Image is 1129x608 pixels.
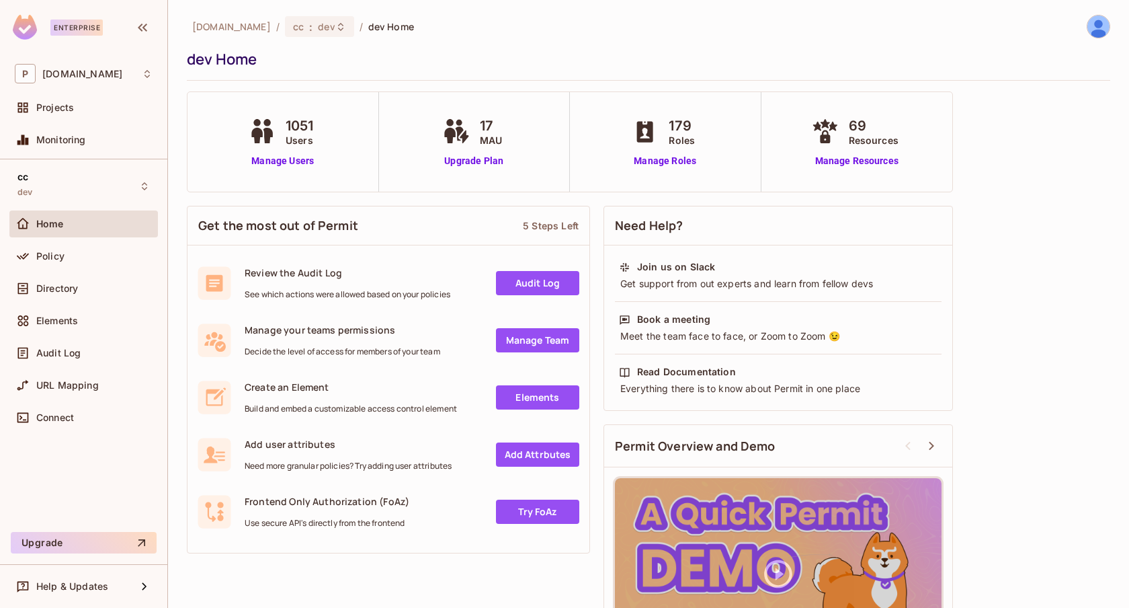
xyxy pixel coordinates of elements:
[245,346,440,357] span: Decide the level of access for members of your team
[615,438,776,455] span: Permit Overview and Demo
[308,22,313,32] span: :
[293,20,304,33] span: cc
[496,443,579,467] a: Add Attrbutes
[1087,15,1110,38] img: Luis Albarenga
[480,133,502,147] span: MAU
[50,20,103,36] div: Enterprise
[669,116,695,136] span: 179
[637,313,710,326] div: Book a meeting
[619,330,937,343] div: Meet the team face to face, or Zoom to Zoom 😉
[286,133,314,147] span: Users
[17,172,28,182] span: cc
[808,154,905,168] a: Manage Resources
[198,217,358,234] span: Get the most out of Permit
[245,438,452,451] span: Add user attributes
[619,277,937,291] div: Get support from out experts and learn from fellow devs
[36,251,65,262] span: Policy
[849,133,898,147] span: Resources
[368,20,414,33] span: dev Home
[360,20,363,33] li: /
[615,217,683,234] span: Need Help?
[496,385,579,410] a: Elements
[17,187,32,198] span: dev
[36,283,78,294] span: Directory
[318,20,335,33] span: dev
[480,116,502,136] span: 17
[36,135,86,145] span: Monitoring
[245,518,409,529] span: Use secure API's directly from the frontend
[36,380,99,391] span: URL Mapping
[13,15,37,40] img: SReyMgAAAABJRU5ErkJggg==
[440,154,509,168] a: Upgrade Plan
[628,154,702,168] a: Manage Roles
[36,102,74,113] span: Projects
[669,133,695,147] span: Roles
[245,289,450,300] span: See which actions were allowed based on your policies
[42,69,122,79] span: Workspace: pluto.tv
[245,324,440,336] span: Manage your teams permissions
[849,116,898,136] span: 69
[11,532,157,554] button: Upgrade
[496,500,579,524] a: Try FoAz
[637,260,715,274] div: Join us on Slack
[245,404,457,414] span: Build and embed a customizable access control element
[245,495,409,508] span: Frontend Only Authorization (FoAz)
[245,381,457,393] span: Create an Element
[36,315,78,326] span: Elements
[637,365,736,379] div: Read Documentation
[245,266,450,279] span: Review the Audit Log
[36,412,74,423] span: Connect
[187,49,1103,69] div: dev Home
[496,328,579,352] a: Manage Team
[245,154,321,168] a: Manage Users
[523,219,579,232] div: 5 Steps Left
[15,64,36,83] span: P
[36,581,108,592] span: Help & Updates
[496,271,579,295] a: Audit Log
[36,219,64,229] span: Home
[276,20,280,33] li: /
[36,348,81,358] span: Audit Log
[245,461,452,471] span: Need more granular policies? Try adding user attributes
[619,382,937,395] div: Everything there is to know about Permit in one place
[286,116,314,136] span: 1051
[192,20,271,33] span: the active workspace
